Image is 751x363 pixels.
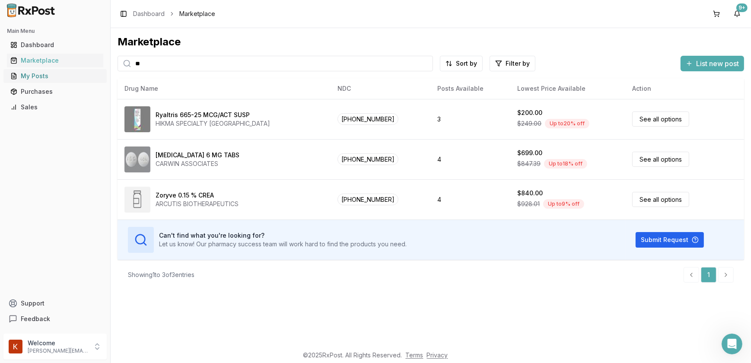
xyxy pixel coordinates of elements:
button: 9+ [730,7,744,21]
h2: Main Menu [7,28,103,35]
td: 4 [430,179,511,220]
button: My Posts [3,69,107,83]
span: Filter by [506,59,530,68]
button: Purchases [3,85,107,99]
div: Marketplace [10,56,100,65]
span: Sort by [456,59,477,68]
span: Marketplace [179,10,215,18]
a: Dashboard [7,37,103,53]
th: Posts Available [430,78,511,99]
div: 9+ [736,3,748,12]
div: Dashboard [10,41,100,49]
p: Welcome [28,339,88,347]
button: Support [3,296,107,311]
a: See all options [632,111,689,127]
button: Sort by [440,56,483,71]
span: [PHONE_NUMBER] [337,153,398,165]
span: Feedback [21,315,50,323]
div: HIKMA SPECIALTY [GEOGRAPHIC_DATA] [156,119,270,128]
span: List new post [696,58,739,69]
div: CARWIN ASSOCIATES [156,159,239,168]
th: Drug Name [118,78,331,99]
p: [PERSON_NAME][EMAIL_ADDRESS][DOMAIN_NAME] [28,347,88,354]
div: Marketplace [118,35,744,49]
span: [PHONE_NUMBER] [337,113,398,125]
span: $928.01 [517,200,540,208]
span: $847.39 [517,159,541,168]
a: Purchases [7,84,103,99]
div: ARCUTIS BIOTHERAPEUTICS [156,200,239,208]
img: Ryaltris 665-25 MCG/ACT SUSP [124,106,150,132]
a: 1 [701,267,716,283]
span: $249.00 [517,119,541,128]
img: Zoryve 0.15 % CREA [124,187,150,213]
div: Up to 18 % off [544,159,587,169]
img: User avatar [9,340,22,353]
button: Submit Request [636,232,704,248]
iframe: Intercom live chat [722,334,742,354]
div: Purchases [10,87,100,96]
div: $840.00 [517,189,543,197]
a: See all options [632,152,689,167]
th: Action [625,78,744,99]
a: Privacy [427,351,448,359]
button: Dashboard [3,38,107,52]
div: Up to 20 % off [545,119,589,128]
nav: pagination [684,267,734,283]
img: RyVent 6 MG TABS [124,146,150,172]
div: Sales [10,103,100,111]
th: Lowest Price Available [510,78,625,99]
nav: breadcrumb [133,10,215,18]
div: $200.00 [517,108,542,117]
div: My Posts [10,72,100,80]
a: My Posts [7,68,103,84]
div: [MEDICAL_DATA] 6 MG TABS [156,151,239,159]
div: Showing 1 to 3 of 3 entries [128,271,194,279]
button: Sales [3,100,107,114]
td: 3 [430,99,511,139]
div: Ryaltris 665-25 MCG/ACT SUSP [156,111,250,119]
p: Let us know! Our pharmacy success team will work hard to find the products you need. [159,240,407,248]
button: Filter by [490,56,535,71]
a: List new post [681,60,744,69]
span: [PHONE_NUMBER] [337,194,398,205]
button: Marketplace [3,54,107,67]
button: Feedback [3,311,107,327]
div: Zoryve 0.15 % CREA [156,191,214,200]
img: RxPost Logo [3,3,59,17]
a: Marketplace [7,53,103,68]
a: Terms [406,351,423,359]
div: $699.00 [517,149,542,157]
h3: Can't find what you're looking for? [159,231,407,240]
button: List new post [681,56,744,71]
th: NDC [331,78,430,99]
a: See all options [632,192,689,207]
div: Up to 9 % off [543,199,584,209]
a: Sales [7,99,103,115]
td: 4 [430,139,511,179]
a: Dashboard [133,10,165,18]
